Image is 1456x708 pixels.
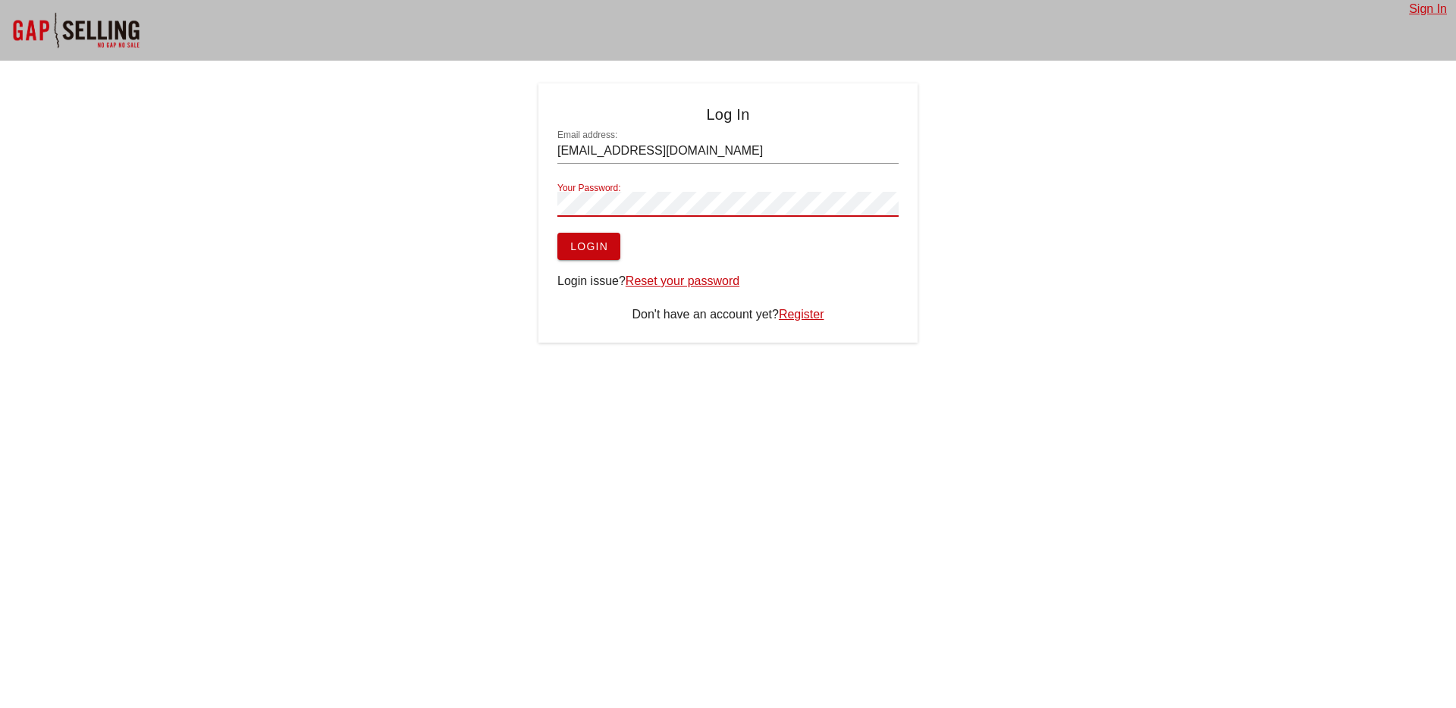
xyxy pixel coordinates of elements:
span: Login [570,240,608,252]
a: Reset your password [626,274,739,287]
div: Login issue? [557,272,899,290]
label: Email address: [557,130,617,141]
label: Your Password: [557,183,621,194]
button: Login [557,233,620,260]
a: Sign In [1409,2,1447,15]
div: Don't have an account yet? [557,305,899,324]
h4: Log In [557,102,899,127]
a: Register [779,308,824,321]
